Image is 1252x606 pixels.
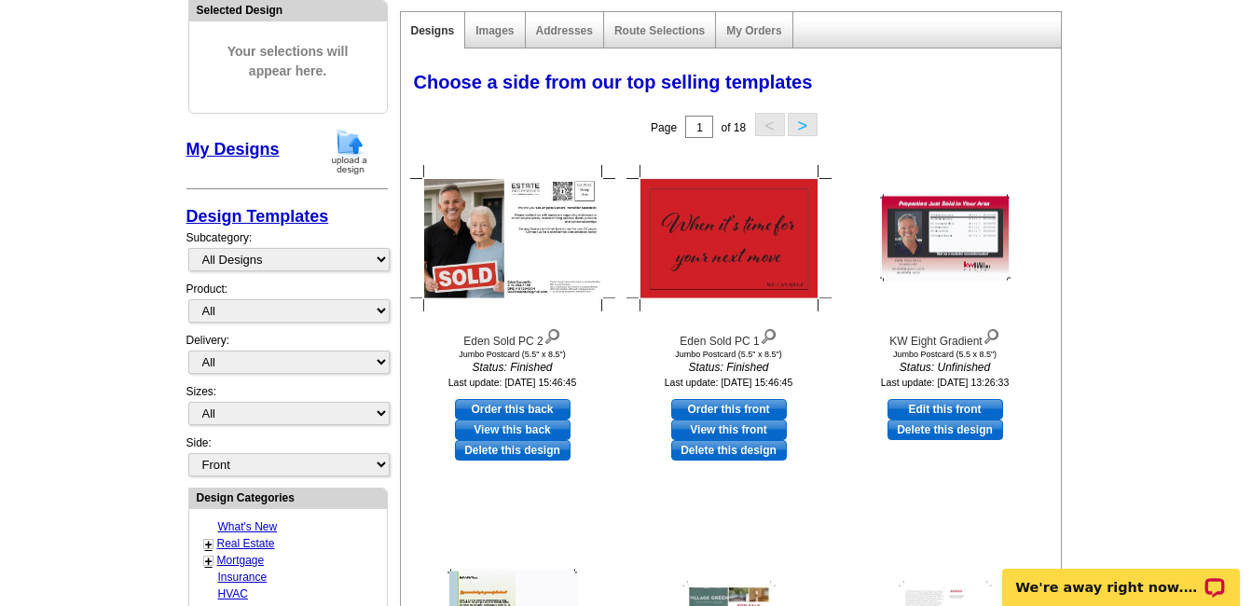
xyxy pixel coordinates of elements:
a: My Designs [186,140,280,158]
div: Selected Design [189,1,387,19]
a: My Orders [726,24,781,37]
div: Jumbo Postcard (5.5 x 8.5") [843,350,1048,359]
a: + [205,554,213,569]
div: Product: [186,281,388,332]
div: Subcategory: [186,229,388,281]
span: Page [651,121,677,134]
div: Eden Sold PC 1 [626,324,832,350]
div: Side: [186,434,388,478]
div: Jumbo Postcard (5.5" x 8.5") [626,350,832,359]
a: HVAC [218,587,248,600]
img: KW Eight Gradient [880,195,1011,282]
span: of 18 [721,121,746,134]
iframe: LiveChat chat widget [990,547,1252,606]
span: Choose a side from our top selling templates [414,72,813,92]
span: Your selections will appear here. [203,23,373,100]
a: use this design [671,399,787,420]
img: Eden Sold PC 2 [410,165,615,310]
small: Last update: [DATE] 15:46:45 [665,377,793,388]
a: View this back [455,420,571,440]
div: Delivery: [186,332,388,383]
div: Sizes: [186,383,388,434]
a: Design Templates [186,207,329,226]
button: < [755,113,785,136]
a: Mortgage [217,554,265,567]
a: Images [475,24,514,37]
i: Status: Finished [626,359,832,376]
button: > [788,113,818,136]
a: Addresses [536,24,593,37]
div: KW Eight Gradient [843,324,1048,350]
img: Eden Sold PC 1 [626,165,832,310]
div: Design Categories [189,489,387,506]
a: What's New [218,520,278,533]
i: Status: Finished [410,359,615,376]
a: Designs [411,24,455,37]
a: Delete this design [887,420,1003,440]
small: Last update: [DATE] 15:46:45 [448,377,577,388]
img: view design details [543,324,561,345]
a: Insurance [218,571,268,584]
a: Delete this design [671,440,787,461]
div: Eden Sold PC 2 [410,324,615,350]
a: View this front [671,420,787,440]
img: view design details [983,324,1000,345]
a: Delete this design [455,440,571,461]
a: Real Estate [217,537,275,550]
img: upload-design [325,128,374,175]
i: Status: Unfinished [843,359,1048,376]
a: Route Selections [614,24,705,37]
div: Jumbo Postcard (5.5" x 8.5") [410,350,615,359]
small: Last update: [DATE] 13:26:33 [881,377,1010,388]
a: use this design [455,399,571,420]
a: use this design [887,399,1003,420]
img: view design details [760,324,777,345]
a: + [205,537,213,552]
